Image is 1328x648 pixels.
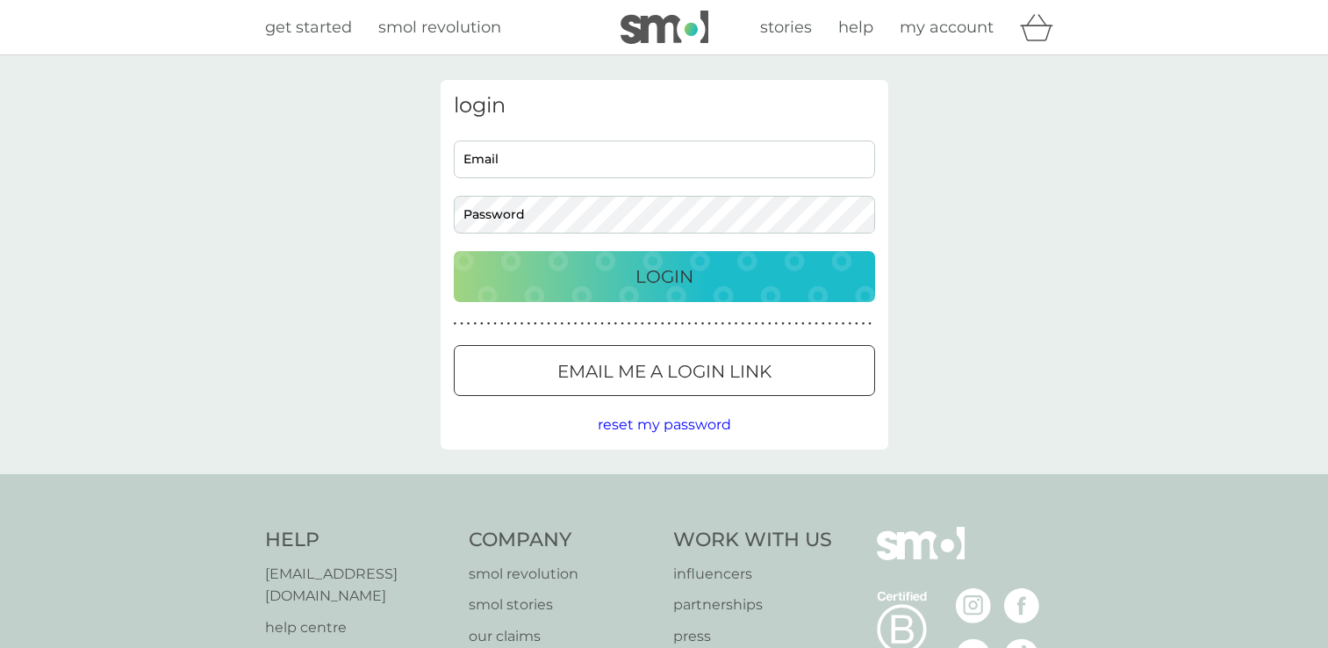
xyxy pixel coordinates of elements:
[768,320,772,328] p: ●
[829,320,832,328] p: ●
[788,320,792,328] p: ●
[673,625,832,648] a: press
[877,527,965,587] img: smol
[842,320,845,328] p: ●
[378,15,501,40] a: smol revolution
[473,320,477,328] p: ●
[580,320,584,328] p: ●
[848,320,851,328] p: ●
[838,18,873,37] span: help
[454,93,875,119] h3: login
[469,625,656,648] a: our claims
[460,320,463,328] p: ●
[265,616,452,639] a: help centre
[808,320,812,328] p: ●
[868,320,872,328] p: ●
[587,320,591,328] p: ●
[265,527,452,554] h4: Help
[557,357,772,385] p: Email me a login link
[598,414,731,436] button: reset my password
[822,320,825,328] p: ●
[748,320,751,328] p: ●
[900,18,994,37] span: my account
[467,320,470,328] p: ●
[634,320,637,328] p: ●
[701,320,705,328] p: ●
[600,320,604,328] p: ●
[654,320,657,328] p: ●
[527,320,530,328] p: ●
[614,320,618,328] p: ●
[487,320,491,328] p: ●
[760,18,812,37] span: stories
[520,320,524,328] p: ●
[561,320,564,328] p: ●
[835,320,838,328] p: ●
[838,15,873,40] a: help
[493,320,497,328] p: ●
[862,320,865,328] p: ●
[668,320,671,328] p: ●
[265,18,352,37] span: get started
[687,320,691,328] p: ●
[794,320,798,328] p: ●
[815,320,818,328] p: ●
[728,320,731,328] p: ●
[607,320,611,328] p: ●
[507,320,511,328] p: ●
[554,320,557,328] p: ●
[755,320,758,328] p: ●
[648,320,651,328] p: ●
[265,563,452,608] a: [EMAIL_ADDRESS][DOMAIN_NAME]
[635,263,693,291] p: Login
[567,320,571,328] p: ●
[673,563,832,586] a: influencers
[781,320,785,328] p: ●
[469,527,656,554] h4: Company
[741,320,744,328] p: ●
[714,320,718,328] p: ●
[621,320,624,328] p: ●
[760,15,812,40] a: stories
[500,320,504,328] p: ●
[641,320,644,328] p: ●
[673,594,832,616] a: partnerships
[598,416,731,433] span: reset my password
[378,18,501,37] span: smol revolution
[775,320,779,328] p: ●
[721,320,725,328] p: ●
[574,320,578,328] p: ●
[674,320,678,328] p: ●
[900,15,994,40] a: my account
[735,320,738,328] p: ●
[454,345,875,396] button: Email me a login link
[547,320,550,328] p: ●
[681,320,685,328] p: ●
[265,15,352,40] a: get started
[761,320,764,328] p: ●
[469,563,656,586] a: smol revolution
[1004,588,1039,623] img: visit the smol Facebook page
[855,320,858,328] p: ●
[454,320,457,328] p: ●
[628,320,631,328] p: ●
[454,251,875,302] button: Login
[694,320,698,328] p: ●
[513,320,517,328] p: ●
[673,527,832,554] h4: Work With Us
[661,320,664,328] p: ●
[1020,10,1064,45] div: basket
[956,588,991,623] img: visit the smol Instagram page
[621,11,708,44] img: smol
[480,320,484,328] p: ●
[469,594,656,616] a: smol stories
[707,320,711,328] p: ●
